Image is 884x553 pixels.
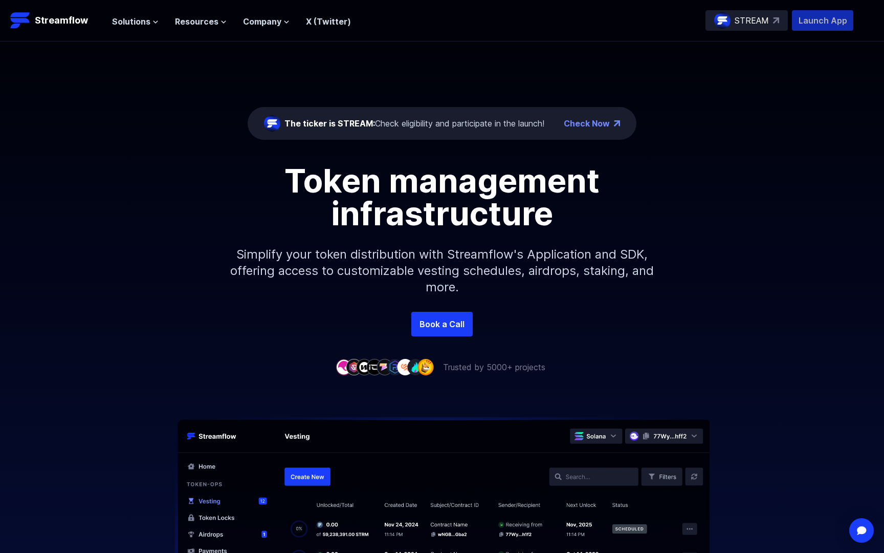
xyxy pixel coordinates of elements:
[377,359,393,375] img: company-5
[614,120,620,126] img: top-right-arrow.png
[705,10,788,31] a: STREAM
[773,17,779,24] img: top-right-arrow.svg
[10,10,102,31] a: Streamflow
[792,10,853,31] button: Launch App
[175,15,227,28] button: Resources
[356,359,372,375] img: company-3
[284,118,375,129] span: The ticker is STREAM:
[714,12,731,29] img: streamflow-logo-circle.png
[411,312,473,336] a: Book a Call
[264,115,280,132] img: streamflow-logo-circle.png
[112,15,159,28] button: Solutions
[387,359,403,375] img: company-6
[112,15,150,28] span: Solutions
[35,13,88,28] p: Streamflow
[735,14,769,27] p: STREAM
[212,164,672,230] h1: Token management infrastructure
[849,518,874,543] div: Open Intercom Messenger
[222,230,662,312] p: Simplify your token distribution with Streamflow's Application and SDK, offering access to custom...
[306,16,351,27] a: X (Twitter)
[10,10,31,31] img: Streamflow Logo
[336,359,352,375] img: company-1
[175,15,218,28] span: Resources
[397,359,413,375] img: company-7
[417,359,434,375] img: company-9
[243,15,290,28] button: Company
[346,359,362,375] img: company-2
[407,359,424,375] img: company-8
[284,117,544,130] div: Check eligibility and participate in the launch!
[443,361,545,373] p: Trusted by 5000+ projects
[366,359,383,375] img: company-4
[564,117,610,130] a: Check Now
[243,15,281,28] span: Company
